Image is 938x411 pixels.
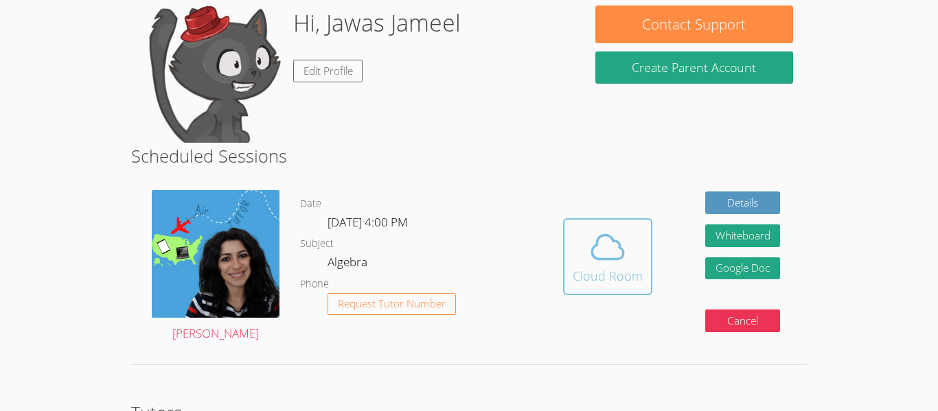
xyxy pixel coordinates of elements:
[300,196,321,213] dt: Date
[145,5,282,143] img: default.png
[300,276,329,293] dt: Phone
[705,224,781,247] button: Whiteboard
[293,60,363,82] a: Edit Profile
[293,5,461,40] h1: Hi, Jawas Jameel
[595,5,793,43] button: Contact Support
[573,266,643,285] div: Cloud Room
[705,191,781,214] a: Details
[300,235,334,253] dt: Subject
[338,298,446,309] span: Request Tutor Number
[563,218,652,295] button: Cloud Room
[328,214,408,230] span: [DATE] 4:00 PM
[595,51,793,84] button: Create Parent Account
[131,143,807,169] h2: Scheduled Sessions
[705,309,781,332] button: Cancel
[152,190,279,318] img: air%20tutor%20avatar.png
[152,190,279,344] a: [PERSON_NAME]
[705,257,781,280] a: Google Doc
[328,293,456,316] button: Request Tutor Number
[328,253,370,276] dd: Algebra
